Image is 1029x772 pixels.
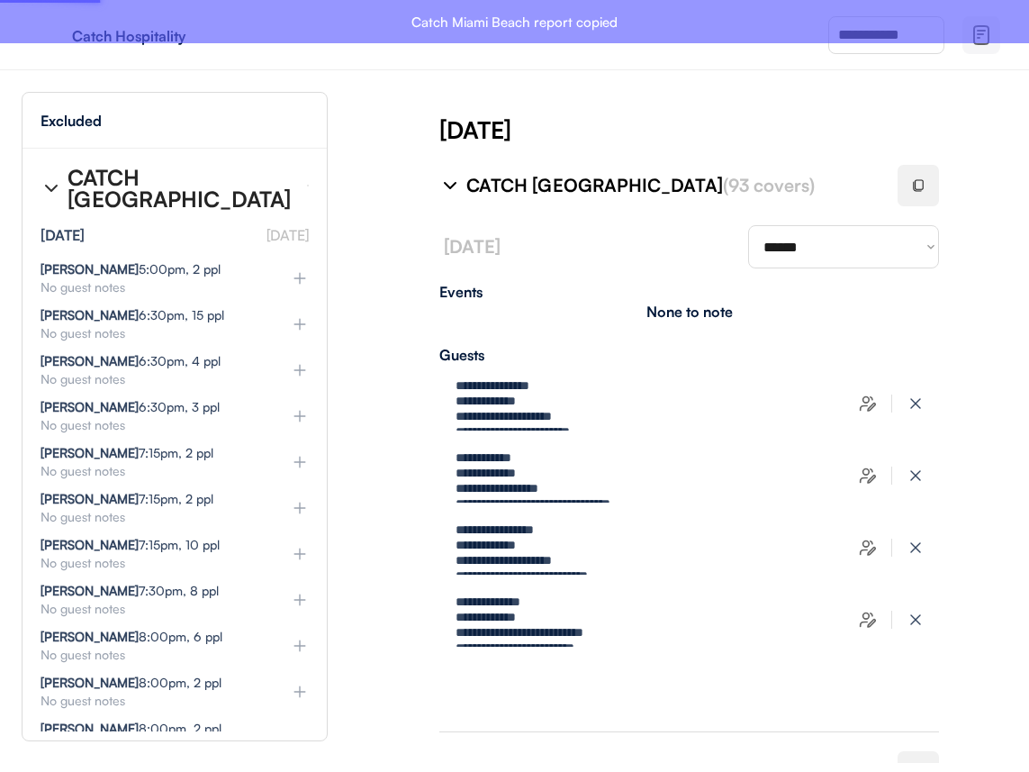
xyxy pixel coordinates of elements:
[41,177,62,199] img: chevron-right%20%281%29.svg
[646,304,733,319] div: None to note
[41,631,222,643] div: 8:00pm, 6 ppl
[41,309,224,322] div: 6:30pm, 15 ppl
[41,447,213,459] div: 7:15pm, 2 ppl
[266,226,309,244] font: [DATE]
[291,269,309,287] img: plus%20%281%29.svg
[907,611,925,629] img: x-close%20%283%29.svg
[291,315,309,333] img: plus%20%281%29.svg
[41,585,219,597] div: 7:30pm, 8 ppl
[41,399,139,414] strong: [PERSON_NAME]
[41,583,139,598] strong: [PERSON_NAME]
[907,395,925,413] img: x-close%20%283%29.svg
[291,407,309,425] img: plus%20%281%29.svg
[291,591,309,609] img: plus%20%281%29.svg
[439,285,939,299] div: Events
[291,453,309,471] img: plus%20%281%29.svg
[723,174,815,196] font: (93 covers)
[439,114,1029,146] div: [DATE]
[41,677,221,689] div: 8:00pm, 2 ppl
[859,395,877,413] img: users-edit.svg
[41,281,262,294] div: No guest notes
[41,353,139,368] strong: [PERSON_NAME]
[41,537,139,552] strong: [PERSON_NAME]
[41,493,213,505] div: 7:15pm, 2 ppl
[41,539,220,551] div: 7:15pm, 10 ppl
[41,649,262,661] div: No guest notes
[41,373,262,386] div: No guest notes
[41,722,221,735] div: 8:00pm, 2 ppl
[41,401,220,413] div: 6:30pm, 3 ppl
[41,675,139,690] strong: [PERSON_NAME]
[41,629,139,644] strong: [PERSON_NAME]
[41,261,139,277] strong: [PERSON_NAME]
[41,721,139,736] strong: [PERSON_NAME]
[291,637,309,655] img: plus%20%281%29.svg
[41,419,262,431] div: No guest notes
[41,263,221,276] div: 5:00pm, 2 ppl
[439,175,461,196] img: chevron-right%20%281%29.svg
[859,539,877,557] img: users-edit.svg
[859,467,877,485] img: users-edit.svg
[68,167,293,210] div: CATCH [GEOGRAPHIC_DATA]
[41,557,262,569] div: No guest notes
[41,327,262,340] div: No guest notes
[41,114,102,128] div: Excluded
[859,611,877,629] img: users-edit.svg
[41,465,262,477] div: No guest notes
[41,355,221,368] div: 6:30pm, 4 ppl
[41,511,262,523] div: No guest notes
[444,235,501,258] font: [DATE]
[41,307,139,322] strong: [PERSON_NAME]
[41,695,262,707] div: No guest notes
[41,491,139,506] strong: [PERSON_NAME]
[41,603,262,615] div: No guest notes
[41,445,139,460] strong: [PERSON_NAME]
[291,361,309,379] img: plus%20%281%29.svg
[439,348,939,362] div: Guests
[907,539,925,557] img: x-close%20%283%29.svg
[291,729,309,747] img: plus%20%281%29.svg
[41,228,85,242] div: [DATE]
[907,467,925,485] img: x-close%20%283%29.svg
[291,683,309,701] img: plus%20%281%29.svg
[466,173,876,198] div: CATCH [GEOGRAPHIC_DATA]
[291,499,309,517] img: plus%20%281%29.svg
[291,545,309,563] img: plus%20%281%29.svg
